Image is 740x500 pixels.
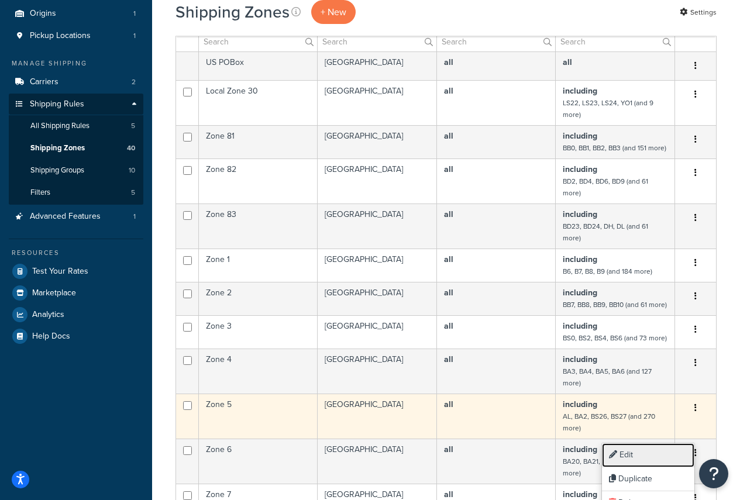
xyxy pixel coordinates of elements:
[30,121,90,131] span: All Shipping Rules
[32,288,76,298] span: Marketplace
[444,253,453,265] b: all
[563,266,652,277] small: B6, B7, B8, B9 (and 184 more)
[556,32,674,51] input: Search
[9,182,143,204] li: Filters
[131,121,135,131] span: 5
[563,98,653,120] small: LS22, LS23, LS24, YO1 (and 9 more)
[444,443,453,456] b: all
[563,443,597,456] b: including
[444,398,453,411] b: all
[199,51,318,80] td: US POBox
[318,282,437,315] td: [GEOGRAPHIC_DATA]
[9,3,143,25] a: Origins 1
[563,456,659,478] small: BA20, BA21, BA22, BH (and 123 more)
[318,51,437,80] td: [GEOGRAPHIC_DATA]
[563,333,667,343] small: BS0, BS2, BS4, BS6 (and 73 more)
[9,182,143,204] a: Filters 5
[199,439,318,484] td: Zone 6
[175,1,290,23] h1: Shipping Zones
[30,77,58,87] span: Carriers
[9,25,143,47] a: Pickup Locations 1
[199,158,318,204] td: Zone 82
[9,326,143,347] a: Help Docs
[318,32,436,51] input: Search
[318,315,437,349] td: [GEOGRAPHIC_DATA]
[30,31,91,41] span: Pickup Locations
[563,398,597,411] b: including
[444,130,453,142] b: all
[563,85,597,97] b: including
[318,394,437,439] td: [GEOGRAPHIC_DATA]
[444,320,453,332] b: all
[30,165,84,175] span: Shipping Groups
[563,353,597,365] b: including
[9,3,143,25] li: Origins
[9,282,143,304] a: Marketplace
[133,31,136,41] span: 1
[127,143,135,153] span: 40
[199,125,318,158] td: Zone 81
[32,267,88,277] span: Test Your Rates
[563,411,655,433] small: AL, BA2, BS26, BS27 (and 270 more)
[563,163,597,175] b: including
[9,160,143,181] a: Shipping Groups 10
[318,349,437,394] td: [GEOGRAPHIC_DATA]
[444,163,453,175] b: all
[129,165,135,175] span: 10
[318,204,437,249] td: [GEOGRAPHIC_DATA]
[30,188,50,198] span: Filters
[9,25,143,47] li: Pickup Locations
[563,287,597,299] b: including
[32,310,64,320] span: Analytics
[133,9,136,19] span: 1
[9,58,143,68] div: Manage Shipping
[9,71,143,93] li: Carriers
[199,32,317,51] input: Search
[133,212,136,222] span: 1
[199,80,318,125] td: Local Zone 30
[563,56,572,68] b: all
[9,206,143,227] a: Advanced Features 1
[9,206,143,227] li: Advanced Features
[602,467,694,491] a: Duplicate
[563,221,648,243] small: BD23, BD24, DH, DL (and 61 more)
[9,137,143,159] a: Shipping Zones 40
[321,5,346,19] span: + New
[9,248,143,258] div: Resources
[9,71,143,93] a: Carriers 2
[132,77,136,87] span: 2
[563,253,597,265] b: including
[602,443,694,467] a: Edit
[30,99,84,109] span: Shipping Rules
[199,315,318,349] td: Zone 3
[563,143,666,153] small: BB0, BB1, BB2, BB3 (and 151 more)
[318,80,437,125] td: [GEOGRAPHIC_DATA]
[9,115,143,137] a: All Shipping Rules 5
[318,249,437,282] td: [GEOGRAPHIC_DATA]
[444,56,453,68] b: all
[444,208,453,220] b: all
[9,94,143,115] a: Shipping Rules
[563,208,597,220] b: including
[437,32,555,51] input: Search
[30,212,101,222] span: Advanced Features
[318,439,437,484] td: [GEOGRAPHIC_DATA]
[680,4,717,20] a: Settings
[9,304,143,325] a: Analytics
[318,158,437,204] td: [GEOGRAPHIC_DATA]
[9,137,143,159] li: Shipping Zones
[32,332,70,342] span: Help Docs
[699,459,728,488] button: Open Resource Center
[563,320,597,332] b: including
[9,115,143,137] li: All Shipping Rules
[563,130,597,142] b: including
[199,394,318,439] td: Zone 5
[9,94,143,205] li: Shipping Rules
[563,176,648,198] small: BD2, BD4, BD6, BD9 (and 61 more)
[563,299,667,310] small: BB7, BB8, BB9, BB10 (and 61 more)
[131,188,135,198] span: 5
[9,261,143,282] li: Test Your Rates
